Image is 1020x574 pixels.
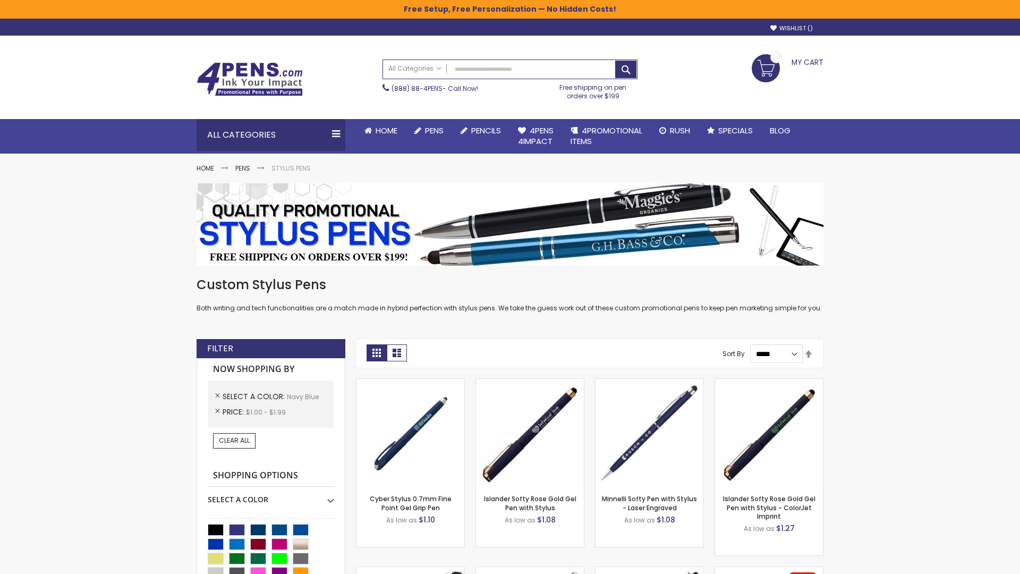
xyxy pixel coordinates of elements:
span: Clear All [219,436,250,445]
span: Specials [718,125,753,136]
h1: Custom Stylus Pens [197,276,823,293]
a: Islander Softy Rose Gold Gel Pen with Stylus-Navy Blue [476,378,584,387]
img: Minnelli Softy Pen with Stylus - Laser Engraved-Navy Blue [596,379,703,487]
span: As low as [744,524,775,533]
strong: Grid [367,344,387,361]
a: Specials [699,119,761,142]
span: $1.08 [657,514,675,525]
a: Clear All [213,433,256,448]
span: Select A Color [223,391,287,402]
span: As low as [505,516,535,525]
a: 4PROMOTIONALITEMS [562,119,651,154]
span: 4Pens 4impact [518,125,554,147]
a: Pens [406,119,452,142]
span: Rush [670,125,690,136]
a: All Categories [383,60,447,78]
span: Pencils [471,125,501,136]
span: Home [376,125,397,136]
span: $1.08 [537,514,556,525]
a: Cyber Stylus 0.7mm Fine Point Gel Grip Pen-Navy Blue [356,378,464,387]
a: Home [197,164,214,173]
img: Cyber Stylus 0.7mm Fine Point Gel Grip Pen-Navy Blue [356,379,464,487]
div: Free shipping on pen orders over $199 [549,79,638,100]
a: 4Pens4impact [509,119,562,154]
div: All Categories [197,119,345,151]
span: As low as [624,516,655,525]
span: $1.00 - $1.99 [246,408,286,417]
a: Islander Softy Rose Gold Gel Pen with Stylus - ColorJet Imprint-Navy Blue [715,378,823,387]
img: Stylus Pens [197,183,823,266]
strong: Now Shopping by [208,358,334,381]
label: Sort By [722,349,745,358]
a: Home [356,119,406,142]
strong: Shopping Options [208,465,334,487]
a: (888) 88-4PENS [392,84,443,93]
strong: Filter [207,343,233,354]
img: 4Pens Custom Pens and Promotional Products [197,62,303,96]
strong: Stylus Pens [271,164,311,173]
span: - Call Now! [392,84,478,93]
span: Blog [770,125,790,136]
span: 4PROMOTIONAL ITEMS [571,125,642,147]
div: Select A Color [208,487,334,505]
a: Cyber Stylus 0.7mm Fine Point Gel Grip Pen [370,494,452,512]
img: Islander Softy Rose Gold Gel Pen with Stylus - ColorJet Imprint-Navy Blue [715,379,823,487]
span: All Categories [388,64,441,73]
span: Navy Blue [287,392,319,401]
span: $1.27 [776,523,795,534]
span: As low as [386,516,417,525]
a: Islander Softy Rose Gold Gel Pen with Stylus [484,494,576,512]
a: Minnelli Softy Pen with Stylus - Laser Engraved [602,494,697,512]
a: Islander Softy Rose Gold Gel Pen with Stylus - ColorJet Imprint [723,494,815,520]
a: Minnelli Softy Pen with Stylus - Laser Engraved-Navy Blue [596,378,703,387]
a: Blog [761,119,799,142]
a: Pens [235,164,250,173]
span: Price [223,407,246,417]
a: Rush [651,119,699,142]
img: Islander Softy Rose Gold Gel Pen with Stylus-Navy Blue [476,379,584,487]
span: $1.10 [419,514,435,525]
a: Pencils [452,119,509,142]
a: Wishlist [770,24,813,32]
span: Pens [425,125,444,136]
div: Both writing and tech functionalities are a match made in hybrid perfection with stylus pens. We ... [197,276,823,313]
